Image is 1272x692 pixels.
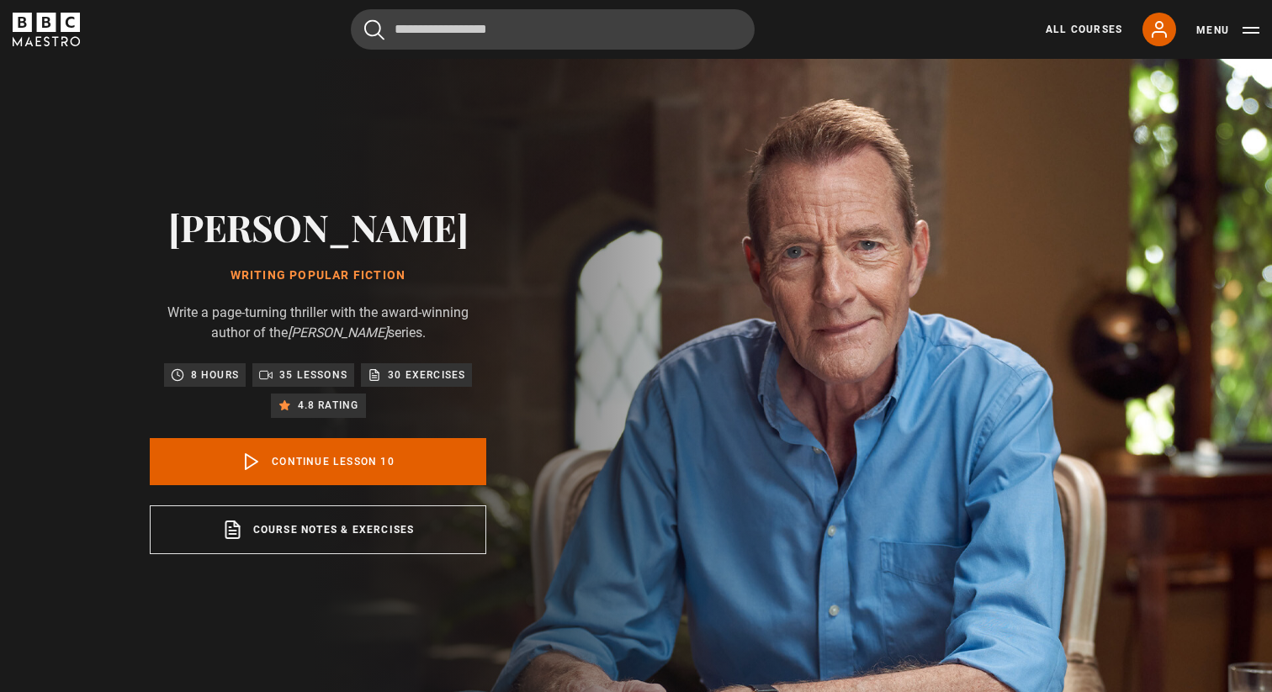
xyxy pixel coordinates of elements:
[150,505,486,554] a: Course notes & exercises
[364,19,384,40] button: Submit the search query
[150,205,486,248] h2: [PERSON_NAME]
[150,269,486,283] h1: Writing Popular Fiction
[150,303,486,343] p: Write a page-turning thriller with the award-winning author of the series.
[298,397,359,414] p: 4.8 rating
[13,13,80,46] svg: BBC Maestro
[150,438,486,485] a: Continue lesson 10
[351,9,755,50] input: Search
[388,367,465,383] p: 30 exercises
[1196,22,1259,39] button: Toggle navigation
[1046,22,1122,37] a: All Courses
[279,367,347,383] p: 35 lessons
[288,325,388,341] i: [PERSON_NAME]
[191,367,239,383] p: 8 hours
